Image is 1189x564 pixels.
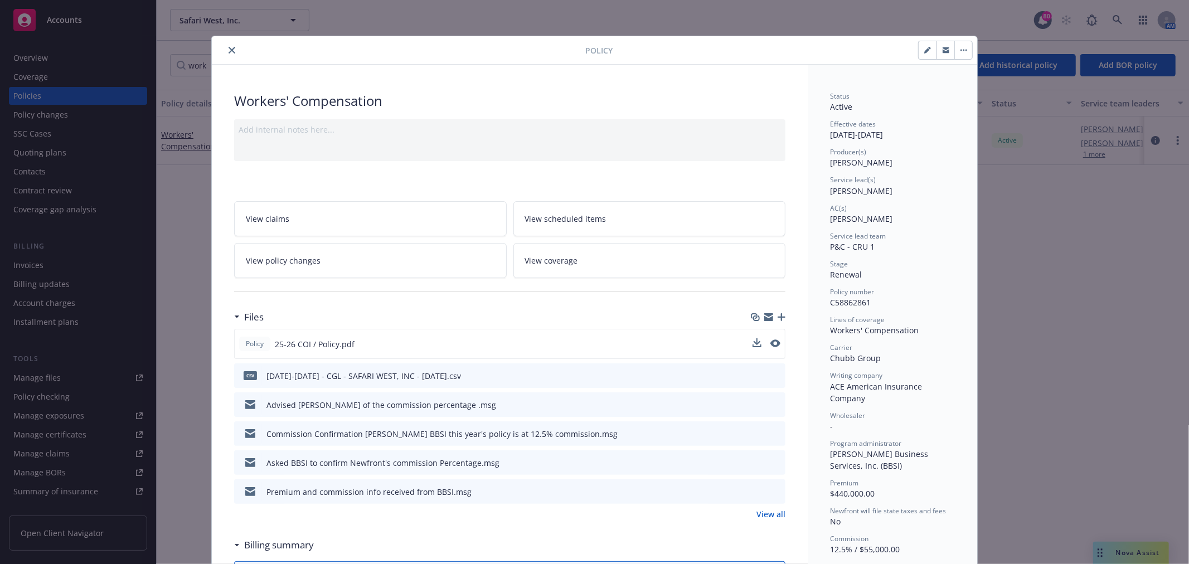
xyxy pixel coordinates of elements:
span: Program administrator [830,439,901,448]
button: download file [753,370,762,382]
span: Commission [830,534,868,543]
span: Effective dates [830,119,876,129]
span: Policy [585,45,613,56]
div: Workers' Compensation [234,91,785,110]
span: Producer(s) [830,147,866,157]
span: Carrier [830,343,852,352]
span: Premium [830,478,858,488]
a: View coverage [513,243,786,278]
span: No [830,516,841,527]
button: download file [753,457,762,469]
div: Commission Confirmation [PERSON_NAME] BBSI this year's policy is at 12.5% commission.msg [266,428,618,440]
span: [PERSON_NAME] [830,157,892,168]
span: P&C - CRU 1 [830,241,875,252]
span: Status [830,91,850,101]
span: AC(s) [830,203,847,213]
div: Asked BBSI to confirm Newfront's commission Percentage.msg [266,457,499,469]
a: View scheduled items [513,201,786,236]
div: Advised [PERSON_NAME] of the commission percentage .msg [266,399,496,411]
span: View coverage [525,255,578,266]
a: View claims [234,201,507,236]
button: download file [753,338,761,350]
button: download file [753,338,761,347]
button: preview file [770,338,780,350]
span: View policy changes [246,255,321,266]
h3: Billing summary [244,538,314,552]
span: - [830,421,833,431]
button: preview file [771,370,781,382]
div: Workers' Compensation [830,324,955,336]
span: C58862861 [830,297,871,308]
h3: Files [244,310,264,324]
button: close [225,43,239,57]
a: View policy changes [234,243,507,278]
span: Stage [830,259,848,269]
span: Renewal [830,269,862,280]
div: Files [234,310,264,324]
button: preview file [771,457,781,469]
div: Add internal notes here... [239,124,781,135]
span: Service lead(s) [830,175,876,184]
span: Writing company [830,371,882,380]
button: download file [753,428,762,440]
span: [PERSON_NAME] [830,186,892,196]
span: Policy [244,339,266,349]
span: 25-26 COI / Policy.pdf [275,338,355,350]
button: download file [753,486,762,498]
span: Wholesaler [830,411,865,420]
div: [DATE] - [DATE] [830,119,955,140]
span: Service lead team [830,231,886,241]
button: preview file [770,339,780,347]
span: $440,000.00 [830,488,875,499]
button: download file [753,399,762,411]
span: Lines of coverage [830,315,885,324]
span: [PERSON_NAME] [830,213,892,224]
div: Billing summary [234,538,314,552]
button: preview file [771,428,781,440]
span: View scheduled items [525,213,606,225]
span: ACE American Insurance Company [830,381,924,403]
span: csv [244,371,257,380]
div: [DATE]-[DATE] - CGL - SAFARI WEST, INC - [DATE].csv [266,370,461,382]
button: preview file [771,399,781,411]
button: preview file [771,486,781,498]
span: [PERSON_NAME] Business Services, Inc. (BBSI) [830,449,930,471]
div: Premium and commission info received from BBSI.msg [266,486,472,498]
span: Chubb Group [830,353,881,363]
span: 12.5% / $55,000.00 [830,544,900,555]
span: View claims [246,213,289,225]
span: Active [830,101,852,112]
a: View all [756,508,785,520]
span: Newfront will file state taxes and fees [830,506,946,516]
span: Policy number [830,287,874,296]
